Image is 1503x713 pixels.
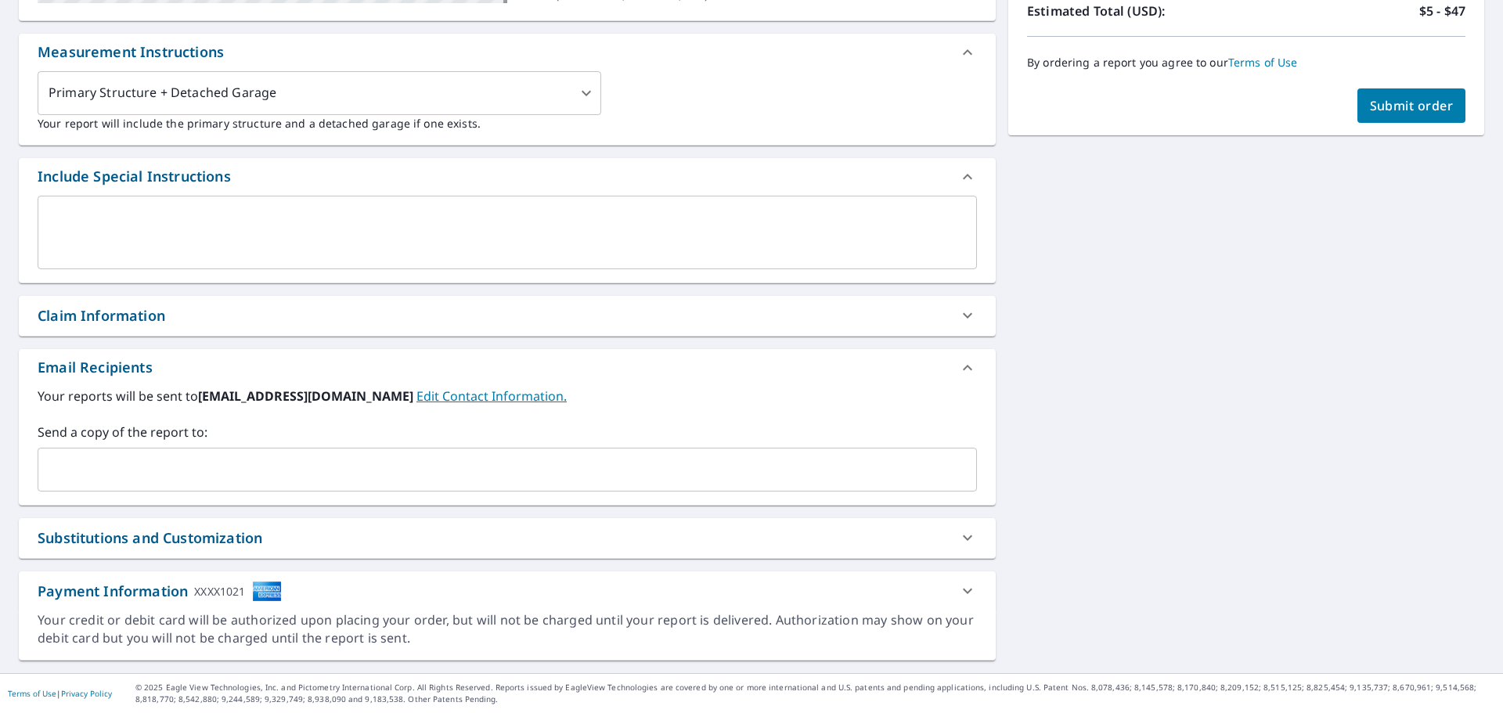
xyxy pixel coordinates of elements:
span: Submit order [1370,97,1454,114]
div: Primary Structure + Detached Garage [38,71,601,115]
div: Substitutions and Customization [38,528,262,549]
a: Terms of Use [1228,55,1298,70]
p: By ordering a report you agree to our [1027,56,1465,70]
div: Payment InformationXXXX1021cardImage [19,571,996,611]
div: Payment Information [38,581,282,602]
label: Your reports will be sent to [38,387,977,405]
a: EditContactInfo [416,387,567,405]
div: Claim Information [19,296,996,336]
label: Send a copy of the report to: [38,423,977,441]
p: © 2025 Eagle View Technologies, Inc. and Pictometry International Corp. All Rights Reserved. Repo... [135,682,1495,705]
div: Substitutions and Customization [19,518,996,558]
div: Claim Information [38,305,165,326]
b: [EMAIL_ADDRESS][DOMAIN_NAME] [198,387,416,405]
p: | [8,689,112,698]
div: Your credit or debit card will be authorized upon placing your order, but will not be charged unt... [38,611,977,647]
p: Estimated Total (USD): [1027,2,1246,20]
div: Measurement Instructions [38,41,224,63]
a: Privacy Policy [61,688,112,699]
div: Email Recipients [19,349,996,387]
p: Your report will include the primary structure and a detached garage if one exists. [38,115,977,131]
div: XXXX1021 [194,581,245,602]
div: Include Special Instructions [19,158,996,196]
div: Measurement Instructions [19,34,996,71]
div: Email Recipients [38,357,153,378]
img: cardImage [252,581,282,602]
p: $5 - $47 [1419,2,1465,20]
button: Submit order [1357,88,1466,123]
a: Terms of Use [8,688,56,699]
div: Include Special Instructions [38,166,231,187]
